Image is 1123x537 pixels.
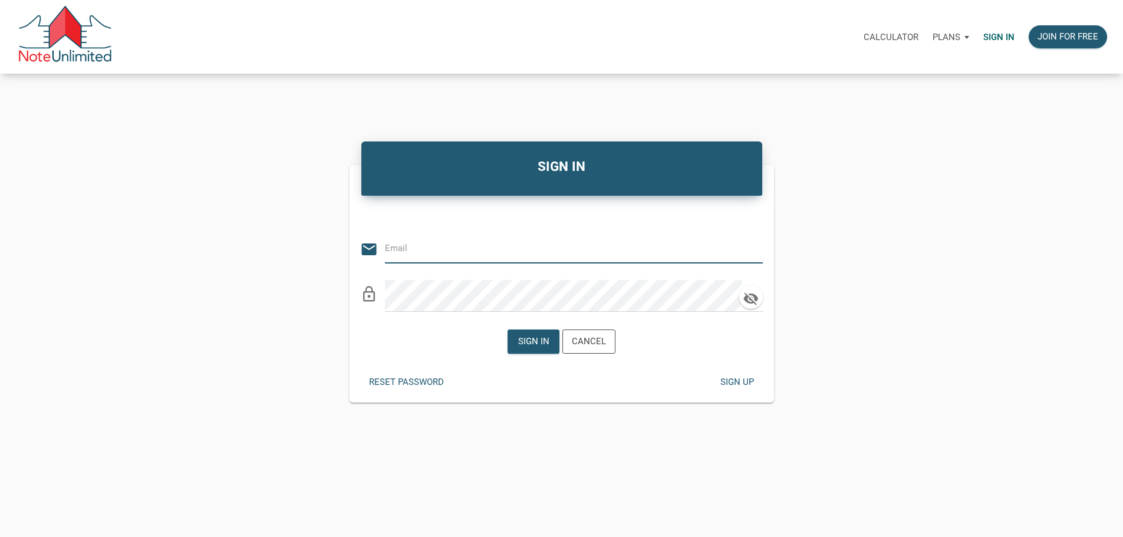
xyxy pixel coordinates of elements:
[1038,30,1098,44] div: Join for free
[926,18,976,55] a: Plans
[711,371,763,394] button: Sign up
[360,371,453,394] button: Reset password
[360,285,378,303] i: lock_outline
[864,32,918,42] p: Calculator
[370,157,753,177] h4: SIGN IN
[360,241,378,258] i: email
[1029,25,1107,48] button: Join for free
[508,330,559,354] button: Sign in
[369,375,444,389] div: Reset password
[983,32,1015,42] p: Sign in
[385,235,745,262] input: Email
[926,19,976,55] button: Plans
[518,335,549,348] div: Sign in
[572,335,606,348] div: Cancel
[18,6,113,68] img: NoteUnlimited
[562,330,615,354] button: Cancel
[1022,18,1114,55] a: Join for free
[720,375,753,389] div: Sign up
[976,18,1022,55] a: Sign in
[857,18,926,55] a: Calculator
[933,32,960,42] p: Plans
